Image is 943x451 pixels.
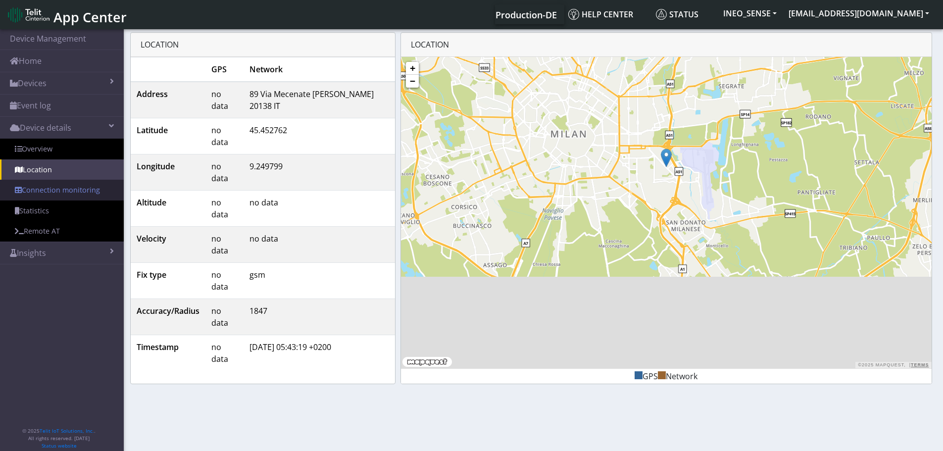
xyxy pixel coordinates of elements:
strong: Altitude [137,197,166,208]
td: 9.249799 [244,154,395,191]
td: gsm [244,263,395,299]
strong: Latitude [137,125,168,136]
img: logo-telit-cinterion-gw-new.png [8,7,50,23]
td: no data [205,191,244,227]
a: Help center [564,4,652,24]
a: Your current platform instance [495,4,556,24]
strong: Velocity [137,233,166,244]
a: Status [652,4,717,24]
button: INEO_SENSE [717,4,783,22]
strong: Accuracy/Radius [137,305,199,316]
span: Production-DE [496,9,557,21]
span: App Center [53,8,127,26]
span: Status [656,9,698,20]
td: 45.452762 [244,118,395,154]
div: ©2025 MapQuest, | [855,362,931,368]
th: Network [244,57,395,82]
p: All rights reserved. [DATE] [22,435,96,442]
th: GPS [205,57,244,82]
td: no data [244,227,395,263]
td: 1847 [244,299,395,335]
td: no data [205,263,244,299]
td: no data [205,154,244,191]
a: Zoom out [406,75,419,88]
img: status.svg [656,9,667,20]
div: Location [401,33,931,57]
div: Location [131,33,396,57]
div: GPS Network [411,370,921,382]
a: Status website [42,442,77,449]
span: Help center [568,9,633,20]
a: App Center [8,4,125,25]
button: [EMAIL_ADDRESS][DOMAIN_NAME] [783,4,935,22]
strong: Timestamp [137,342,179,352]
a: Telit IoT Solutions, Inc. [40,427,94,434]
img: knowledge.svg [568,9,579,20]
td: no data [244,191,395,227]
strong: Longitude [137,161,175,172]
td: no data [205,335,244,371]
a: Zoom in [406,62,419,75]
span: no data [211,233,228,256]
strong: Address [137,89,168,100]
p: © 2025 . [22,427,96,435]
td: [DATE] 05:43:19 +0200 [244,335,395,371]
td: 89 Via Mecenate [PERSON_NAME] 20138 IT [244,82,395,118]
td: no data [205,118,244,154]
a: Terms [911,362,929,367]
td: no data [205,82,244,118]
td: no data [205,299,244,335]
strong: Fix type [137,269,166,280]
